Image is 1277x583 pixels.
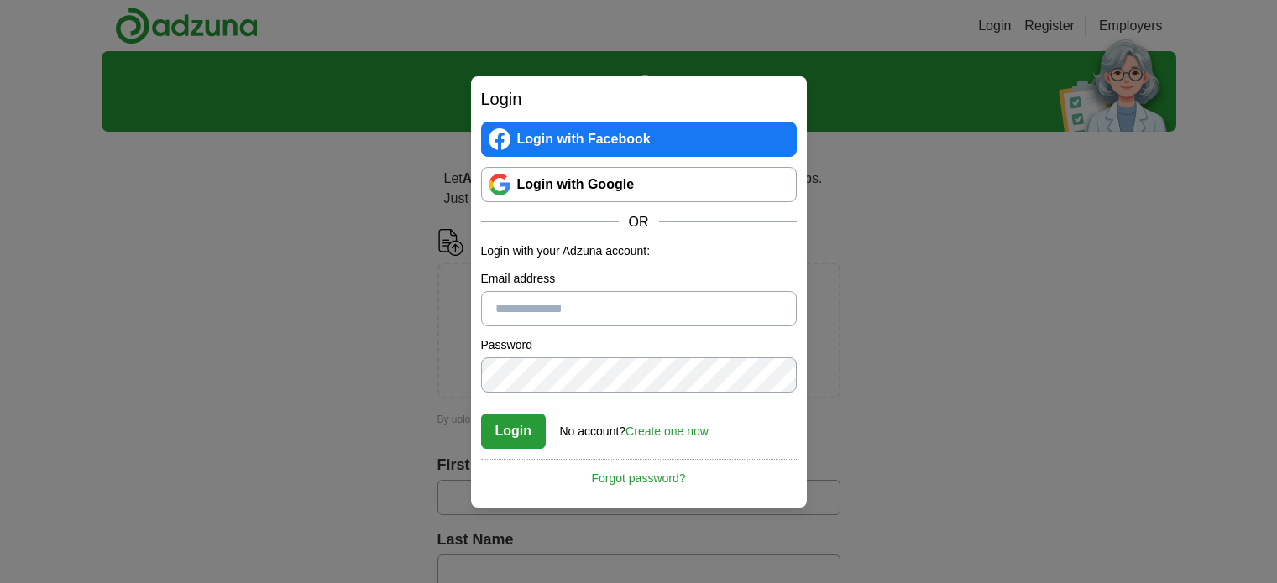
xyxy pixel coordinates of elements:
h2: Login [481,86,797,112]
label: Email address [481,270,797,288]
label: Password [481,336,797,354]
a: Login with Google [481,167,797,202]
span: OR [619,212,659,232]
div: No account? [560,413,709,440]
a: Login with Facebook [481,122,797,157]
button: Login [481,414,547,449]
p: Login with your Adzuna account: [481,242,797,260]
a: Create one now [625,424,709,438]
a: Forgot password? [481,459,797,487]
